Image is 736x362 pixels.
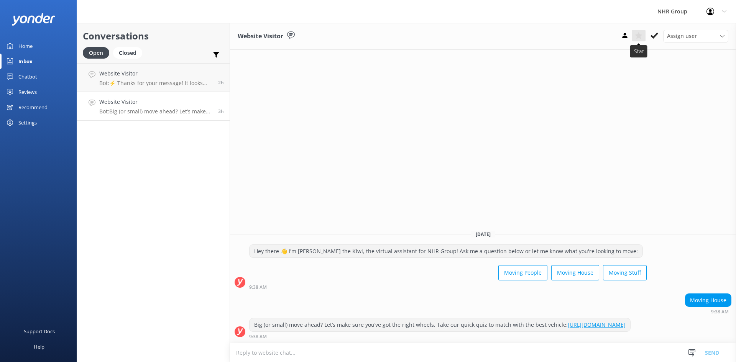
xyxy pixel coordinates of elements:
div: Moving House [685,294,731,307]
div: Hey there 👋 I'm [PERSON_NAME] the Kiwi, the virtual assistant for NHR Group! Ask me a question be... [250,245,642,258]
div: Chatbot [18,69,37,84]
img: yonder-white-logo.png [11,13,56,26]
div: Reviews [18,84,37,100]
strong: 9:38 AM [711,310,729,314]
div: Support Docs [24,324,55,339]
div: Aug 29 2025 09:38am (UTC +12:00) Pacific/Auckland [685,309,731,314]
a: Website VisitorBot:⚡ Thanks for your message! It looks like this one might be best handled by our... [77,63,230,92]
h4: Website Visitor [99,69,212,78]
div: Assign User [663,30,728,42]
div: Home [18,38,33,54]
div: Help [34,339,44,354]
span: Aug 29 2025 11:03am (UTC +12:00) Pacific/Auckland [218,79,224,86]
strong: 9:38 AM [249,285,267,290]
div: Settings [18,115,37,130]
div: Big (or small) move ahead? Let’s make sure you’ve got the right wheels. Take our quick quiz to ma... [250,318,630,331]
button: Moving People [498,265,547,280]
span: Assign user [667,32,697,40]
strong: 9:38 AM [249,334,267,339]
a: Website VisitorBot:Big (or small) move ahead? Let’s make sure you’ve got the right wheels. Take o... [77,92,230,121]
div: Closed [113,47,142,59]
p: Bot: ⚡ Thanks for your message! It looks like this one might be best handled by our team directly... [99,80,212,87]
span: Aug 29 2025 09:38am (UTC +12:00) Pacific/Auckland [218,108,224,115]
h2: Conversations [83,29,224,43]
p: Bot: Big (or small) move ahead? Let’s make sure you’ve got the right wheels. Take our quick quiz ... [99,108,212,115]
a: Open [83,48,113,57]
button: Moving House [551,265,599,280]
h3: Website Visitor [238,31,283,41]
a: [URL][DOMAIN_NAME] [568,321,626,328]
div: Inbox [18,54,33,69]
a: Closed [113,48,146,57]
button: Moving Stuff [603,265,647,280]
div: Recommend [18,100,48,115]
span: [DATE] [471,231,495,238]
div: Aug 29 2025 09:38am (UTC +12:00) Pacific/Auckland [249,334,631,339]
h4: Website Visitor [99,98,212,106]
div: Aug 29 2025 09:38am (UTC +12:00) Pacific/Auckland [249,284,647,290]
div: Open [83,47,109,59]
